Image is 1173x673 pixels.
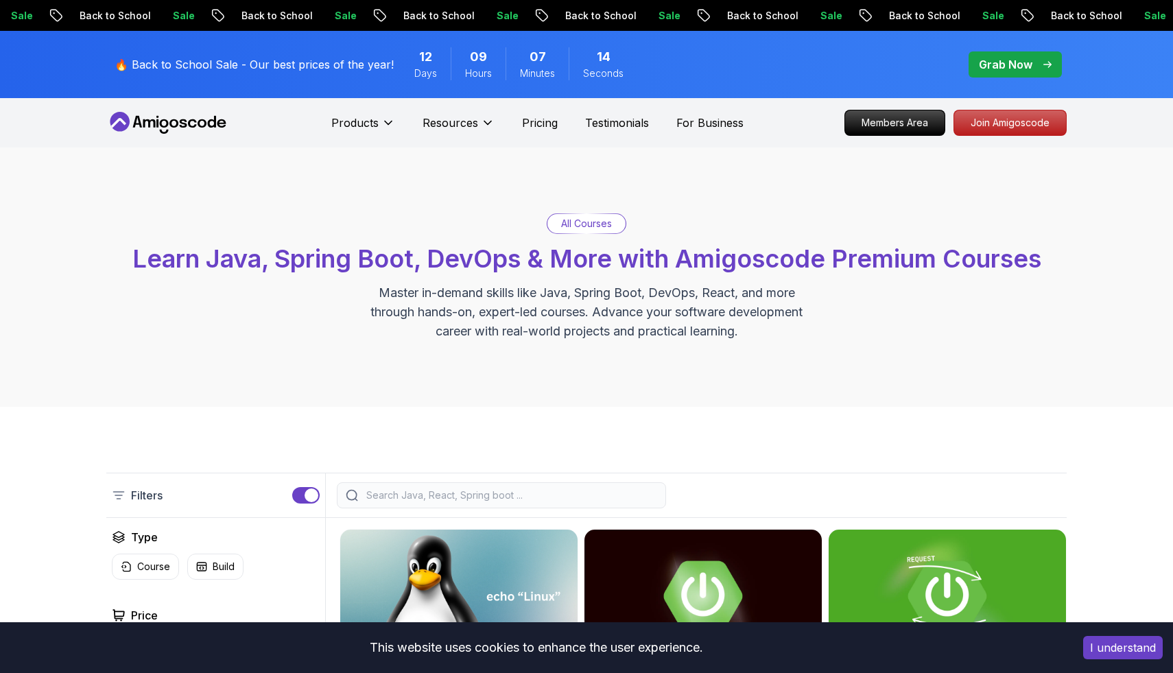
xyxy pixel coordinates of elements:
button: Build [187,554,244,580]
span: 12 Days [419,47,432,67]
p: All Courses [561,217,612,231]
a: For Business [676,115,744,131]
p: Join Amigoscode [954,110,1066,135]
button: Resources [423,115,495,142]
span: 9 Hours [470,47,487,67]
a: Pricing [522,115,558,131]
span: 14 Seconds [597,47,611,67]
span: Minutes [520,67,555,80]
span: Learn Java, Spring Boot, DevOps & More with Amigoscode Premium Courses [132,244,1041,274]
p: Sale [638,9,682,23]
p: Grab Now [979,56,1032,73]
button: Products [331,115,395,142]
p: Products [331,115,379,131]
a: Members Area [844,110,945,136]
a: Testimonials [585,115,649,131]
p: Master in-demand skills like Java, Spring Boot, DevOps, React, and more through hands-on, expert-... [356,283,817,341]
img: Linux Fundamentals card [340,530,578,663]
button: Accept cookies [1083,636,1163,659]
p: Sale [962,9,1006,23]
img: Advanced Spring Boot card [584,530,822,663]
p: Sale [800,9,844,23]
p: Sale [314,9,358,23]
p: Back to School [1030,9,1124,23]
p: Filters [131,487,163,504]
h2: Type [131,529,158,545]
input: Search Java, React, Spring boot ... [364,488,657,502]
p: Sale [152,9,196,23]
p: Build [213,560,235,574]
p: 🔥 Back to School Sale - Our best prices of the year! [115,56,394,73]
p: Resources [423,115,478,131]
p: Back to School [707,9,800,23]
p: Back to School [59,9,152,23]
p: Back to School [383,9,476,23]
h2: Price [131,607,158,624]
span: Hours [465,67,492,80]
a: Join Amigoscode [953,110,1067,136]
button: Course [112,554,179,580]
p: Members Area [845,110,945,135]
img: Building APIs with Spring Boot card [829,530,1066,663]
span: 7 Minutes [530,47,546,67]
div: This website uses cookies to enhance the user experience. [10,633,1063,663]
span: Days [414,67,437,80]
p: Course [137,560,170,574]
p: Sale [476,9,520,23]
p: Back to School [868,9,962,23]
p: Back to School [221,9,314,23]
span: Seconds [583,67,624,80]
p: Sale [1124,9,1168,23]
p: Back to School [545,9,638,23]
